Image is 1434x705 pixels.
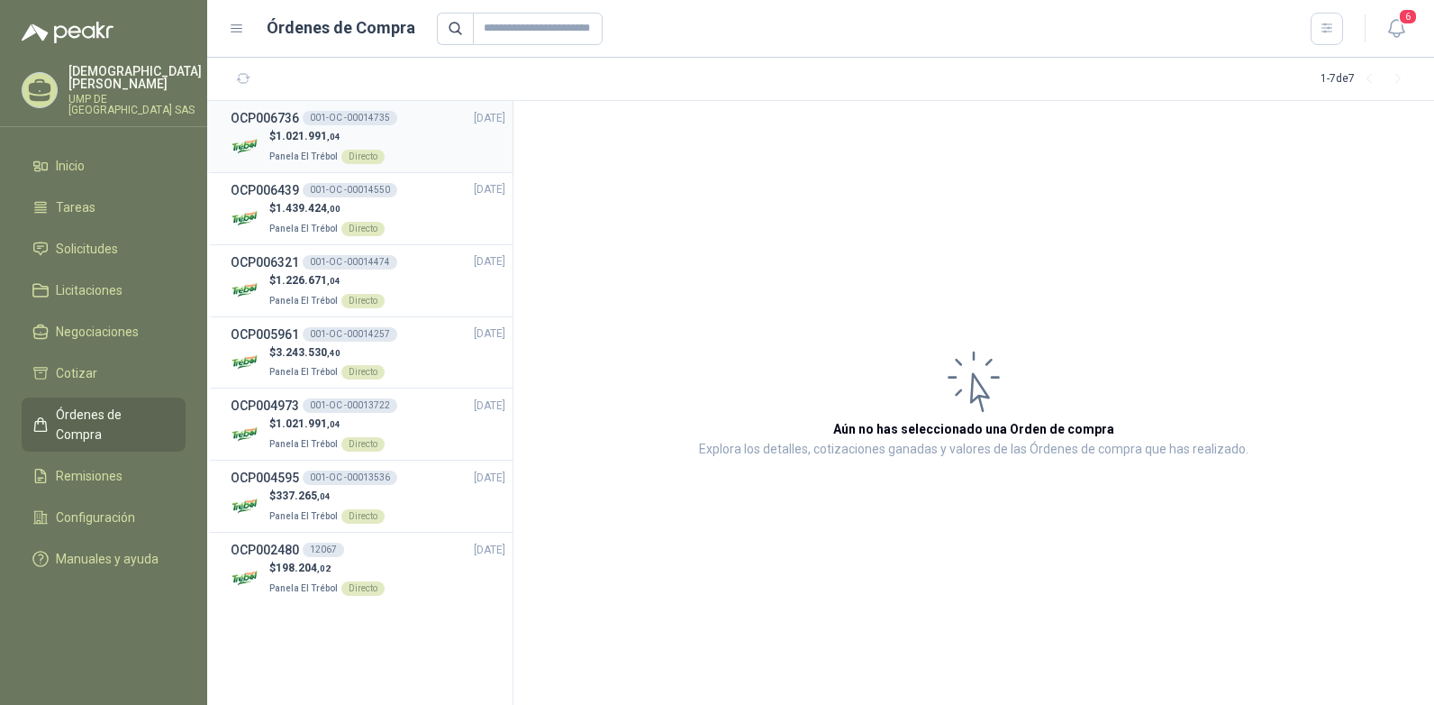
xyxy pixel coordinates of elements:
[269,439,338,449] span: Panela El Trébol
[231,252,299,272] h3: OCP006321
[22,232,186,266] a: Solicitudes
[327,204,340,214] span: ,00
[269,151,338,161] span: Panela El Trébol
[22,149,186,183] a: Inicio
[231,131,262,162] img: Company Logo
[231,180,299,200] h3: OCP006439
[56,405,168,444] span: Órdenes de Compra
[22,542,186,576] a: Manuales y ayuda
[231,346,262,378] img: Company Logo
[231,490,262,522] img: Company Logo
[341,222,385,236] div: Directo
[833,419,1114,439] h3: Aún no has seleccionado una Orden de compra
[341,294,385,308] div: Directo
[22,398,186,452] a: Órdenes de Compra
[303,183,397,197] div: 001-OC -00014550
[267,15,415,41] h1: Órdenes de Compra
[231,396,299,416] h3: OCP004973
[269,128,385,145] p: $
[56,239,118,259] span: Solicitudes
[56,322,139,342] span: Negociaciones
[269,511,338,521] span: Panela El Trébol
[269,488,385,505] p: $
[269,224,338,233] span: Panela El Trébol
[231,203,262,234] img: Company Logo
[327,132,340,142] span: ,04
[56,466,123,486] span: Remisiones
[474,110,505,127] span: [DATE]
[1398,8,1418,25] span: 6
[56,197,95,217] span: Tareas
[231,563,262,594] img: Company Logo
[276,417,340,430] span: 1.021.991
[231,275,262,307] img: Company Logo
[56,280,123,300] span: Licitaciones
[327,276,340,286] span: ,04
[341,509,385,524] div: Directo
[303,111,397,125] div: 001-OC -00014735
[327,419,340,429] span: ,04
[474,253,505,270] span: [DATE]
[474,542,505,559] span: [DATE]
[22,190,186,224] a: Tareas
[22,273,186,307] a: Licitaciones
[56,156,85,176] span: Inicio
[341,581,385,596] div: Directo
[276,490,331,502] span: 337.265
[269,200,385,217] p: $
[341,365,385,380] div: Directo
[56,363,97,383] span: Cotizar
[341,437,385,452] div: Directo
[231,108,505,165] a: OCP006736001-OC -00014735[DATE] Company Logo$1.021.991,04Panela El TrébolDirecto
[303,398,397,413] div: 001-OC -00013722
[699,439,1248,461] p: Explora los detalles, cotizaciones ganadas y valores de las Órdenes de compra que has realizado.
[474,398,505,415] span: [DATE]
[22,459,186,493] a: Remisiones
[231,325,505,381] a: OCP005961001-OC -00014257[DATE] Company Logo$3.243.530,40Panela El TrébolDirecto
[276,130,340,142] span: 1.021.991
[269,272,385,289] p: $
[276,346,340,359] span: 3.243.530
[231,325,299,344] h3: OCP005961
[231,468,505,525] a: OCP004595001-OC -00013536[DATE] Company Logo$337.265,04Panela El TrébolDirecto
[231,396,505,453] a: OCP004973001-OC -00013722[DATE] Company Logo$1.021.991,04Panela El TrébolDirecto
[269,583,338,593] span: Panela El Trébol
[327,348,340,358] span: ,40
[303,327,397,342] div: 001-OC -00014257
[341,150,385,164] div: Directo
[317,491,331,501] span: ,04
[22,500,186,535] a: Configuración
[303,543,344,557] div: 12067
[276,202,340,215] span: 1.439.424
[56,549,159,569] span: Manuales y ayuda
[474,325,505,343] span: [DATE]
[474,470,505,487] span: [DATE]
[303,471,397,485] div: 001-OC -00013536
[303,255,397,270] div: 001-OC -00014474
[56,508,135,527] span: Configuración
[22,315,186,349] a: Negociaciones
[231,540,299,560] h3: OCP002480
[231,108,299,128] h3: OCP006736
[474,181,505,198] span: [DATE]
[231,418,262,450] img: Company Logo
[276,274,340,287] span: 1.226.671
[231,468,299,488] h3: OCP004595
[269,416,385,433] p: $
[231,180,505,237] a: OCP006439001-OC -00014550[DATE] Company Logo$1.439.424,00Panela El TrébolDirecto
[231,540,505,597] a: OCP00248012067[DATE] Company Logo$198.204,02Panela El TrébolDirecto
[68,94,202,115] p: UMP DE [GEOGRAPHIC_DATA] SAS
[269,560,385,577] p: $
[269,367,338,377] span: Panela El Trébol
[231,252,505,309] a: OCP006321001-OC -00014474[DATE] Company Logo$1.226.671,04Panela El TrébolDirecto
[22,356,186,390] a: Cotizar
[276,562,331,574] span: 198.204
[22,22,113,43] img: Logo peakr
[1321,65,1412,94] div: 1 - 7 de 7
[317,563,331,573] span: ,02
[269,296,338,306] span: Panela El Trébol
[68,65,202,90] p: [DEMOGRAPHIC_DATA] [PERSON_NAME]
[1380,13,1412,45] button: 6
[269,344,385,362] p: $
